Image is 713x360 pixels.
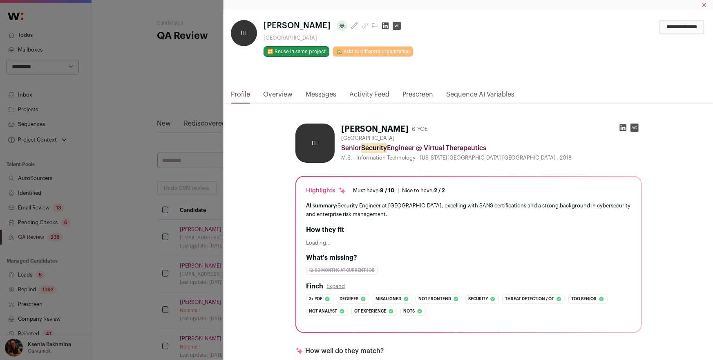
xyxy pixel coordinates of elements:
[306,201,631,218] div: Security Engineer at [GEOGRAPHIC_DATA], excelling with SANS certifications and a strong backgroun...
[309,295,322,303] span: 3+ yoe
[403,307,415,315] span: Nots
[306,240,631,246] div: Loading...
[306,266,378,275] div: 12-60 months at current job
[326,283,345,290] button: Expand
[264,20,331,32] span: [PERSON_NAME]
[418,295,451,303] span: Not frontend
[341,155,642,161] div: M.S. - Information Technology - [US_STATE][GEOGRAPHIC_DATA] [GEOGRAPHIC_DATA] - 2018
[309,307,337,315] span: Not analyst
[306,203,338,208] span: AI summary:
[263,90,293,103] a: Overview
[434,188,445,193] span: 2 / 2
[341,124,409,135] h1: [PERSON_NAME]
[306,281,323,291] h2: Finch
[353,187,394,194] div: Must have:
[340,295,358,303] span: Degrees
[264,46,329,57] button: 🔂 Reuse in same project
[306,90,336,103] a: Messages
[505,295,554,303] span: Threat detection / ot
[264,35,413,41] div: [GEOGRAPHIC_DATA]
[402,187,445,194] div: Nice to have:
[341,143,642,153] div: Senior Engineer @ Virtual Therapeutics
[412,125,428,133] div: 6 YOE
[306,187,346,195] div: Highlights
[231,90,250,103] a: Profile
[306,253,631,263] h2: What's missing?
[375,295,401,303] span: Misaligned
[306,225,631,235] h2: How they fit
[295,124,335,163] div: HT
[349,90,389,103] a: Activity Feed
[231,20,257,46] div: HT
[446,90,514,103] a: Sequence AI Variables
[353,187,445,194] ul: |
[305,346,384,356] p: How well do they match?
[380,188,394,193] span: 9 / 10
[361,143,387,153] mark: Security
[341,135,395,142] span: [GEOGRAPHIC_DATA]
[571,295,597,303] span: Too senior
[468,295,488,303] span: Security
[333,46,413,57] a: 🏡 Add to different organization
[354,307,386,315] span: Ot experience
[402,90,433,103] a: Prescreen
